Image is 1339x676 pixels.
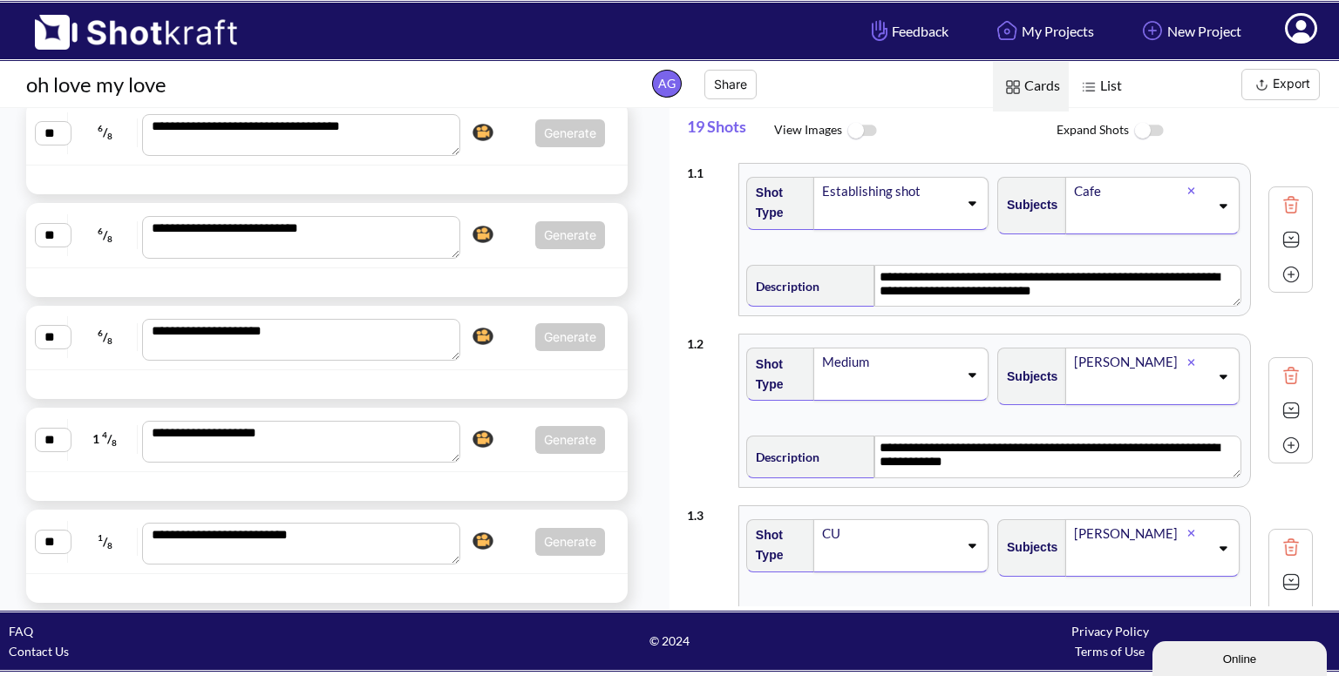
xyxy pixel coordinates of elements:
[102,429,107,440] span: 4
[1278,226,1304,253] img: Expand Icon
[1278,604,1304,630] img: Add Icon
[1278,569,1304,595] img: Expand Icon
[468,426,498,452] img: Camera Icon
[1251,74,1273,96] img: Export Icon
[72,221,138,249] span: /
[998,533,1057,562] span: Subjects
[9,624,33,639] a: FAQ
[1125,8,1254,54] a: New Project
[98,328,103,338] span: 6
[747,350,805,399] span: Shot Type
[107,233,112,244] span: 8
[820,179,958,203] div: Establishing shot
[468,221,498,247] img: Camera Icon
[107,540,112,551] span: 8
[1129,112,1168,150] img: ToggleOff Icon
[1069,62,1131,112] span: List
[535,323,605,351] button: Generate
[820,350,958,374] div: Medium
[842,112,881,150] img: ToggleOff Icon
[890,641,1330,661] div: Terms of Use
[1278,362,1304,389] img: Trash Icon
[112,438,117,449] span: 8
[687,325,730,354] div: 1 . 2
[468,528,498,554] img: Camera Icon
[747,443,819,471] span: Description
[890,621,1330,641] div: Privacy Policy
[1241,69,1320,100] button: Export
[774,112,1057,150] span: View Images
[107,335,112,346] span: 8
[998,362,1057,391] span: Subjects
[1002,76,1024,98] img: Card Icon
[1152,638,1330,676] iframe: chat widget
[867,21,948,41] span: Feedback
[1278,397,1304,423] img: Expand Icon
[1072,350,1187,374] div: [PERSON_NAME]
[1077,76,1100,98] img: List Icon
[98,532,103,543] span: 1
[1057,112,1339,150] span: Expand Shots
[1278,534,1304,560] img: Trash Icon
[1278,261,1304,287] img: Add Icon
[72,528,138,556] span: /
[867,16,892,45] img: Hand Icon
[468,323,498,349] img: Camera Icon
[687,108,774,154] span: 19 Shots
[704,70,757,99] button: Share
[747,179,805,227] span: Shot Type
[1072,179,1187,203] div: Cafe
[98,226,103,236] span: 6
[1072,522,1187,545] div: [PERSON_NAME]
[72,118,138,146] span: /
[1138,16,1167,45] img: Add Icon
[535,119,605,147] button: Generate
[1278,432,1304,458] img: Add Icon
[992,16,1022,45] img: Home Icon
[72,425,138,453] span: 1 /
[72,323,138,351] span: /
[107,132,112,142] span: 8
[535,221,605,249] button: Generate
[687,497,730,525] div: 1 . 3
[468,119,498,145] img: Camera Icon
[979,8,1107,54] a: My Projects
[449,631,889,651] span: © 2024
[747,272,819,301] span: Description
[9,644,69,659] a: Contact Us
[535,528,605,556] button: Generate
[687,497,1313,667] div: 1.3Shot TypeCUSubjects[PERSON_NAME]Trash IconExpand IconAdd Icon
[687,154,730,183] div: 1 . 1
[652,70,682,98] span: AG
[820,522,958,545] div: CU
[993,62,1069,112] span: Cards
[998,191,1057,220] span: Subjects
[747,521,805,570] span: Shot Type
[1278,192,1304,218] img: Trash Icon
[535,426,605,454] button: Generate
[98,123,103,133] span: 6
